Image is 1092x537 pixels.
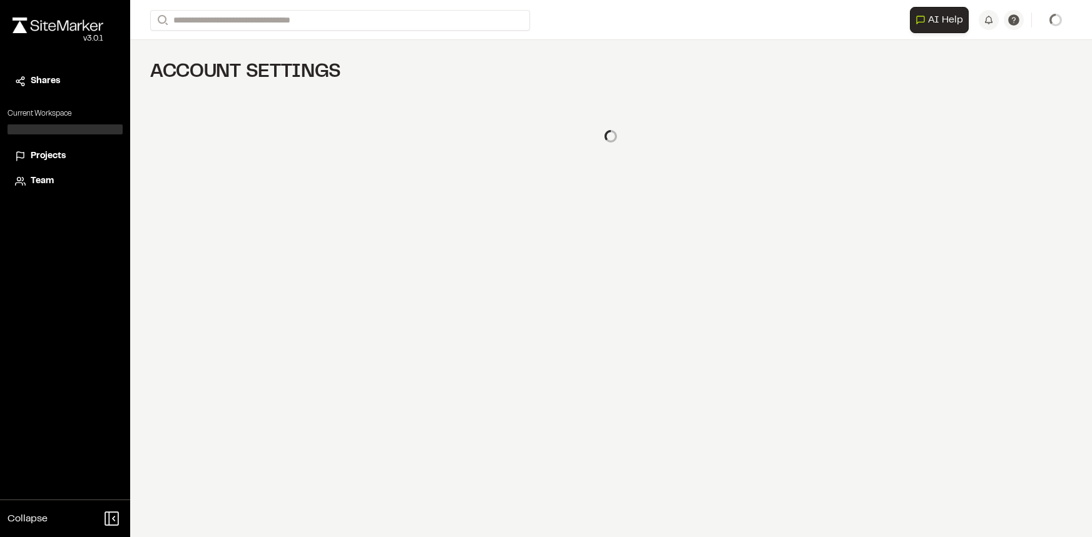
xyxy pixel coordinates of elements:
[31,174,54,188] span: Team
[13,18,103,33] img: rebrand.png
[928,13,963,28] span: AI Help
[31,74,60,88] span: Shares
[13,33,103,44] div: Oh geez...please don't...
[910,7,974,33] div: Open AI Assistant
[31,149,66,163] span: Projects
[910,7,969,33] button: Open AI Assistant
[15,174,115,188] a: Team
[8,108,123,119] p: Current Workspace
[150,10,173,31] button: Search
[150,60,1071,85] h1: Account Settings
[8,511,48,526] span: Collapse
[15,149,115,163] a: Projects
[15,74,115,88] a: Shares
